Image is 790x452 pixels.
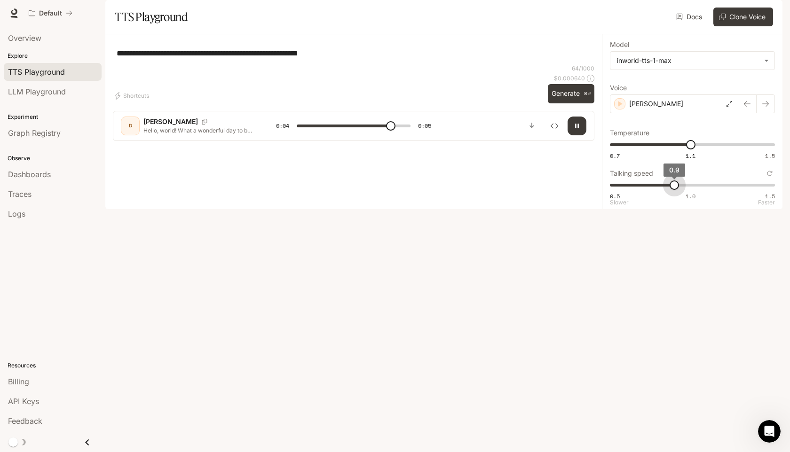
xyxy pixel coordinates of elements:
p: Model [610,41,629,48]
button: Shortcuts [113,88,153,103]
p: 64 / 1000 [572,64,594,72]
span: 1.5 [765,192,775,200]
button: Copy Voice ID [198,119,211,125]
a: Docs [674,8,706,26]
span: 1.5 [765,152,775,160]
span: 0:04 [276,121,289,131]
p: [PERSON_NAME] [143,117,198,126]
p: Hello, world! What a wonderful day to be a text-to-speech model! [143,126,253,134]
span: 0:05 [418,121,431,131]
span: 0.5 [610,192,620,200]
button: Reset to default [765,168,775,179]
p: Faster [758,200,775,205]
button: Generate⌘⏎ [548,84,594,103]
span: 0.7 [610,152,620,160]
iframe: Intercom live chat [758,420,781,443]
p: ⌘⏎ [584,91,591,97]
p: Slower [610,200,629,205]
p: Voice [610,85,627,91]
p: Temperature [610,130,649,136]
p: Talking speed [610,170,653,177]
p: [PERSON_NAME] [629,99,683,109]
button: Download audio [522,117,541,135]
span: 0.9 [669,166,679,174]
h1: TTS Playground [115,8,188,26]
div: D [123,118,138,133]
span: 1.0 [686,192,695,200]
p: Default [39,9,62,17]
div: inworld-tts-1-max [610,52,774,70]
button: Inspect [545,117,564,135]
button: All workspaces [24,4,77,23]
span: 1.1 [686,152,695,160]
div: inworld-tts-1-max [617,56,759,65]
p: $ 0.000640 [554,74,585,82]
button: Clone Voice [713,8,773,26]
